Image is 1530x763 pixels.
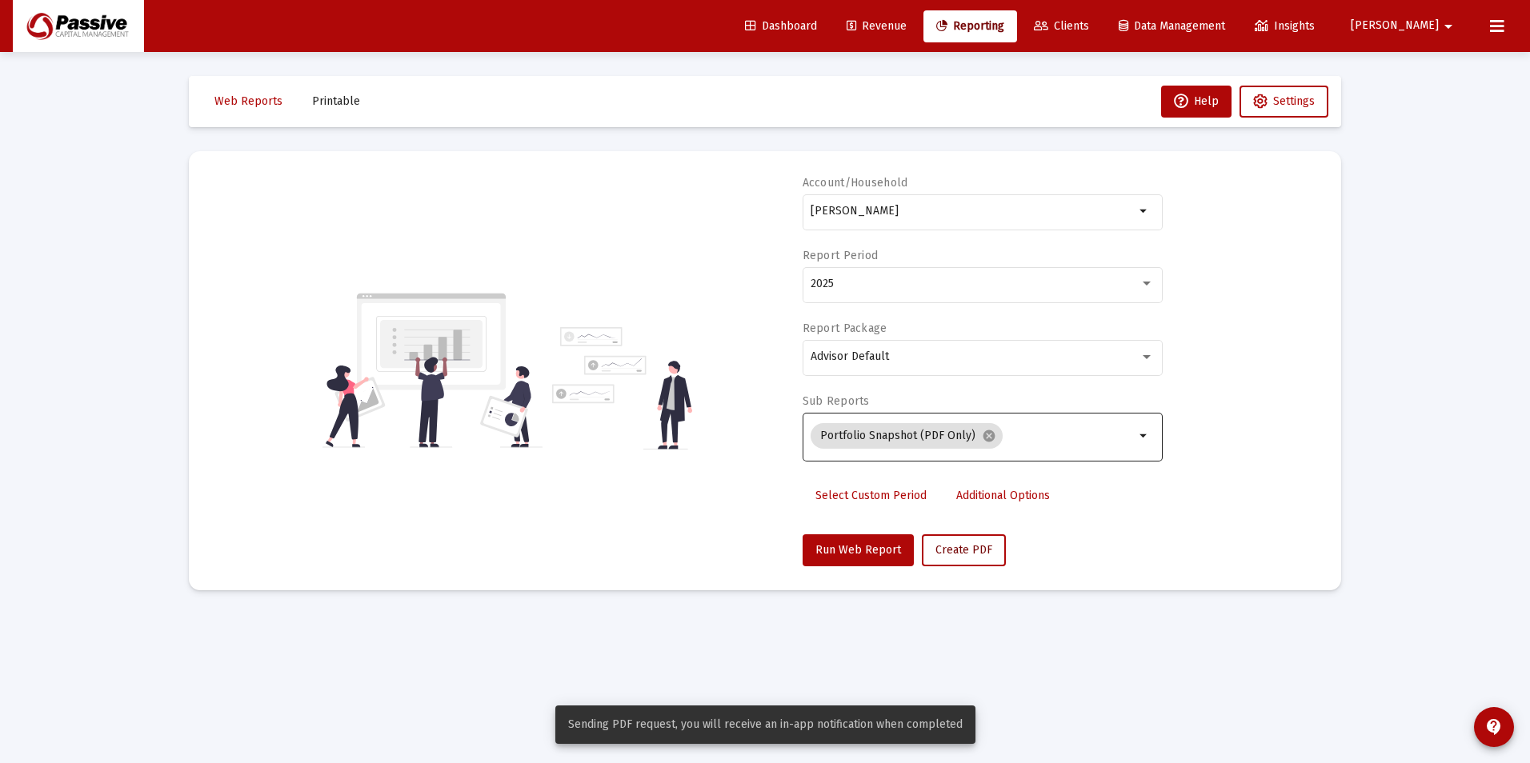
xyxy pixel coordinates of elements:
input: Search or select an account or household [811,205,1135,218]
img: reporting-alt [552,327,692,449]
button: Web Reports [202,86,295,118]
mat-icon: contact_support [1484,717,1504,737]
span: Printable [312,94,360,108]
span: [PERSON_NAME] [1351,19,1439,33]
button: Printable [299,86,373,118]
button: Settings [1240,86,1328,118]
span: Revenue [847,19,907,33]
span: Reporting [936,19,1004,33]
a: Data Management [1106,10,1238,42]
label: Account/Household [803,176,908,190]
a: Clients [1021,10,1102,42]
button: Help [1161,86,1232,118]
mat-icon: arrow_drop_down [1135,202,1154,221]
mat-chip-list: Selection [811,420,1135,452]
a: Revenue [834,10,919,42]
button: Create PDF [922,534,1006,566]
span: Advisor Default [811,350,889,363]
mat-icon: arrow_drop_down [1135,426,1154,445]
span: Clients [1034,19,1089,33]
span: Additional Options [956,489,1050,502]
span: Dashboard [745,19,817,33]
span: Insights [1255,19,1315,33]
span: Web Reports [214,94,282,108]
a: Reporting [923,10,1017,42]
mat-chip: Portfolio Snapshot (PDF Only) [811,423,1003,449]
label: Report Package [803,322,887,335]
span: Sending PDF request, you will receive an in-app notification when completed [568,717,963,733]
span: Create PDF [935,543,992,557]
img: Dashboard [25,10,132,42]
img: reporting [322,291,543,449]
button: [PERSON_NAME] [1332,10,1477,42]
span: Help [1174,94,1219,108]
mat-icon: arrow_drop_down [1439,10,1458,42]
button: Run Web Report [803,534,914,566]
span: Run Web Report [815,543,901,557]
span: Data Management [1119,19,1225,33]
span: Select Custom Period [815,489,927,502]
a: Dashboard [732,10,830,42]
span: 2025 [811,277,834,290]
span: Settings [1273,94,1315,108]
label: Report Period [803,249,879,262]
a: Insights [1242,10,1328,42]
mat-icon: cancel [982,429,996,443]
label: Sub Reports [803,394,870,408]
